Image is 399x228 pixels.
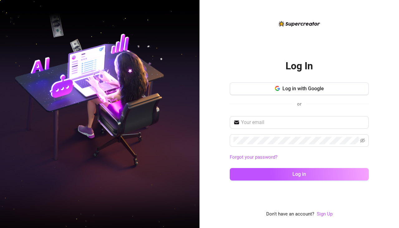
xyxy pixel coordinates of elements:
span: eye-invisible [360,138,365,143]
img: logo-BBDzfeDw.svg [279,21,320,27]
a: Sign Up [317,211,333,217]
h2: Log In [286,60,313,72]
button: Log in [230,168,369,181]
a: Forgot your password? [230,154,277,160]
span: Don't have an account? [266,211,314,218]
span: or [297,101,301,107]
button: Log in with Google [230,82,369,95]
input: Your email [241,119,365,126]
span: Log in with Google [282,86,324,92]
a: Forgot your password? [230,154,369,161]
span: Log in [292,171,306,177]
a: Sign Up [317,211,333,218]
